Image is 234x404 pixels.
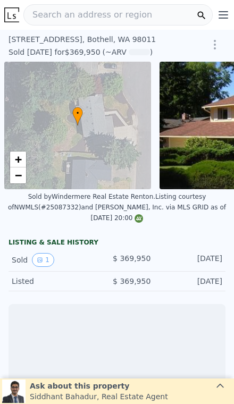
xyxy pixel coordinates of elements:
button: Show Options [204,34,225,55]
span: • [72,108,83,118]
span: + [15,153,22,166]
div: (~ARV ) [101,47,153,57]
span: $ 369,950 [113,254,151,263]
img: Lotside [4,7,19,22]
img: Siddhant Bahadur [2,380,26,403]
div: • [72,107,83,125]
div: Sold [12,253,79,267]
div: [DATE] [155,276,222,287]
span: Search an address or region [24,9,152,21]
div: Sold by Windermere Real Estate Renton . [28,193,155,200]
div: Siddhant Bahadur , Real Estate Agent [30,391,168,402]
div: Sold [DATE] for $369,950 [9,47,101,57]
div: LISTING & SALE HISTORY [9,238,225,249]
a: Zoom in [10,151,26,167]
div: Listing courtesy of NWMLS (#25087332) and [PERSON_NAME], Inc. via MLS GRID as of [DATE] 20:00 [8,193,226,222]
span: $ 369,950 [113,277,151,285]
a: Zoom out [10,167,26,183]
div: [DATE] [155,253,222,267]
button: View historical data [32,253,54,267]
div: Listed [12,276,79,287]
div: Ask about this property [30,381,168,391]
span: − [15,169,22,182]
div: [STREET_ADDRESS] , Bothell , WA 98011 [9,34,181,45]
img: NWMLS Logo [135,214,143,223]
